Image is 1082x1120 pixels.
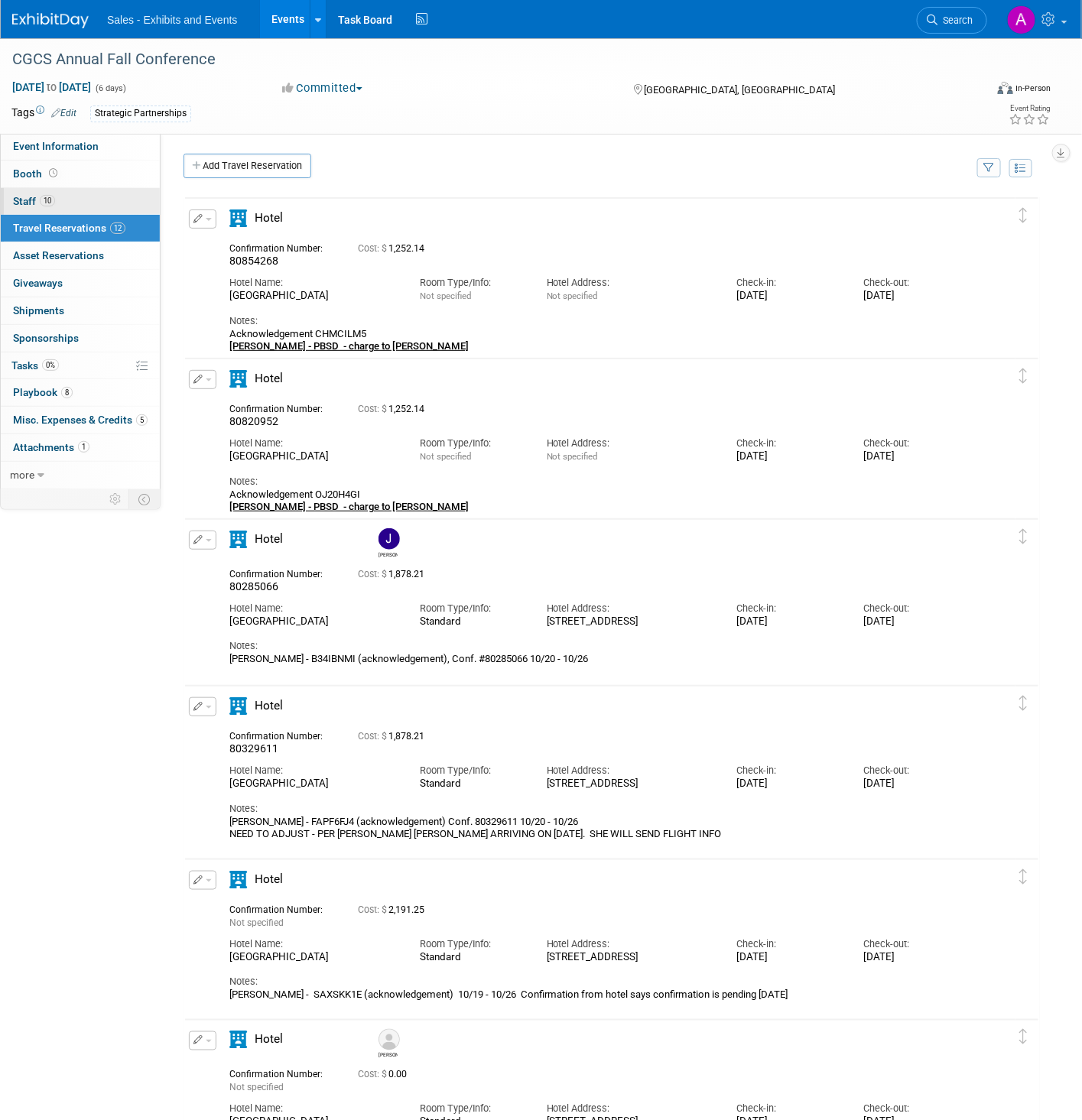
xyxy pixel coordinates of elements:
i: Click and drag to move item [1020,869,1028,885]
div: [GEOGRAPHIC_DATA] [229,450,397,463]
img: Albert Martinez [1007,5,1036,34]
div: [GEOGRAPHIC_DATA] [229,615,397,628]
div: Check-in: [737,276,841,290]
span: 10 [40,195,55,206]
div: Hotel Name: [229,276,397,290]
div: Notes: [229,475,968,489]
button: Committed [278,80,369,96]
span: Sales - Exhibits and Events [107,14,237,26]
div: Check-out: [864,1102,968,1116]
a: Asset Reservations [1,242,160,269]
div: Hotel Name: [229,937,397,951]
span: more [10,469,34,481]
span: 1,878.21 [358,569,431,579]
a: Giveaways [1,270,160,297]
div: Check-in: [737,602,841,615]
span: Shipments [13,304,64,317]
span: Cost: $ [358,731,388,742]
div: [DATE] [864,450,968,463]
div: Hotel Address: [547,937,714,951]
span: Misc. Expenses & Credits [13,414,148,426]
div: Hotel Address: [547,1102,714,1116]
span: 80285066 [229,580,278,592]
div: Confirmation Number: [229,564,335,580]
div: [STREET_ADDRESS] [547,951,714,964]
span: to [44,81,59,93]
div: Check-in: [737,437,841,450]
span: Hotel [255,532,283,546]
i: Hotel [229,1031,247,1049]
span: Event Information [13,140,99,152]
div: Standard [420,951,524,963]
span: Hotel [255,872,283,886]
span: Cost: $ [358,569,388,579]
img: Sonya Coleman [379,1029,400,1050]
div: Notes: [229,976,968,989]
span: Hotel [255,699,283,713]
span: Not specified [547,451,598,462]
div: [DATE] [737,450,841,463]
span: Not specified [420,291,471,301]
span: Giveaways [13,277,63,289]
div: Check-in: [737,1102,841,1116]
i: Hotel [229,697,247,715]
a: Tasks0% [1,352,160,379]
span: Attachments [13,441,89,453]
a: Staff10 [1,188,160,215]
span: Cost: $ [358,904,388,915]
div: Check-out: [864,764,968,778]
div: Hotel Address: [547,437,714,450]
a: Sponsorships [1,325,160,352]
div: Standard [420,615,524,628]
div: [DATE] [864,778,968,790]
div: Strategic Partnerships [90,106,191,122]
div: Standard [420,778,524,790]
span: Booth [13,167,60,180]
div: [PERSON_NAME] - B34IBNMI (acknowledgement), Conf. #80285066 10/20 - 10/26 [229,653,968,665]
div: Joe Quinn [379,550,398,558]
span: 80820952 [229,415,278,427]
div: [DATE] [737,290,841,303]
div: Check-out: [864,276,968,290]
div: Hotel Address: [547,602,714,615]
div: Notes: [229,639,968,653]
img: Joe Quinn [379,528,400,550]
a: Attachments1 [1,434,160,461]
div: [DATE] [864,951,968,964]
div: CGCS Annual Fall Conference [7,46,963,73]
div: Confirmation Number: [229,1065,335,1081]
span: 2,191.25 [358,904,431,915]
div: Event Format [897,80,1051,102]
div: Room Type/Info: [420,1102,524,1116]
a: Edit [51,108,76,118]
i: Hotel [229,370,247,388]
div: [DATE] [737,951,841,964]
div: [GEOGRAPHIC_DATA] [229,290,397,303]
div: Sonya Coleman [375,1029,401,1059]
a: Playbook8 [1,379,160,406]
div: Check-in: [737,764,841,778]
div: [GEOGRAPHIC_DATA] [229,778,397,790]
div: [PERSON_NAME] - SAXSKK1E (acknowledgement) 10/19 - 10/26 Confirmation from hotel says confirmatio... [229,989,968,1002]
div: [DATE] [864,290,968,303]
div: Joe Quinn [375,528,401,558]
span: Cost: $ [358,1070,388,1080]
span: [DATE] [DATE] [11,80,92,94]
span: 8 [61,387,73,398]
div: [STREET_ADDRESS] [547,615,714,628]
i: Click and drag to move item [1020,529,1028,544]
td: Toggle Event Tabs [129,489,161,509]
div: Check-in: [737,937,841,951]
div: [STREET_ADDRESS] [547,778,714,790]
div: Hotel Name: [229,602,397,615]
i: Click and drag to move item [1020,696,1028,711]
a: Misc. Expenses & Credits5 [1,407,160,433]
span: Booth not reserved yet [46,167,60,179]
span: Hotel [255,211,283,225]
span: Tasks [11,359,59,372]
div: Event Rating [1009,105,1051,112]
div: Room Type/Info: [420,937,524,951]
span: Cost: $ [358,243,388,254]
span: 5 [136,414,148,426]
img: Format-Inperson.png [998,82,1013,94]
